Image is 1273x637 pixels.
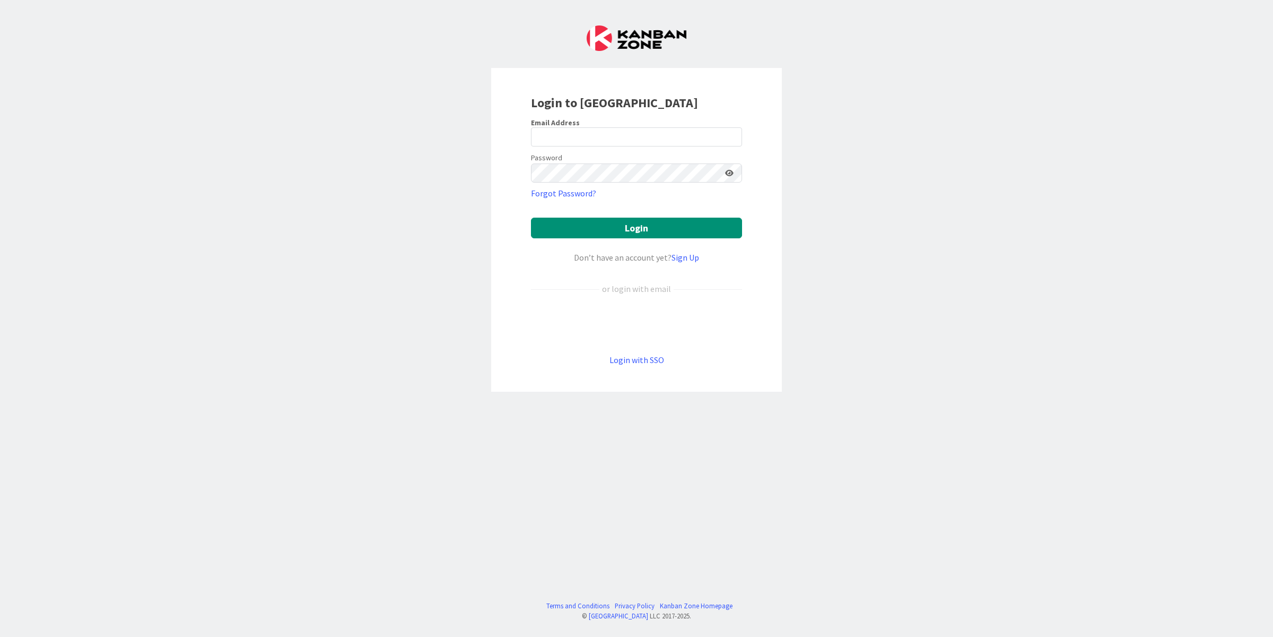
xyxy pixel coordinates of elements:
[609,355,664,365] a: Login with SSO
[587,25,686,51] img: Kanban Zone
[531,94,698,111] b: Login to [GEOGRAPHIC_DATA]
[531,187,596,200] a: Forgot Password?
[531,152,562,163] label: Password
[531,251,742,264] div: Don’t have an account yet?
[546,601,609,611] a: Terms and Conditions
[660,601,733,611] a: Kanban Zone Homepage
[526,313,747,336] iframe: Sign in with Google Button
[589,612,648,620] a: [GEOGRAPHIC_DATA]
[531,118,580,127] label: Email Address
[541,611,733,621] div: © LLC 2017- 2025 .
[531,218,742,238] button: Login
[615,601,655,611] a: Privacy Policy
[599,282,674,295] div: or login with email
[672,252,699,263] a: Sign Up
